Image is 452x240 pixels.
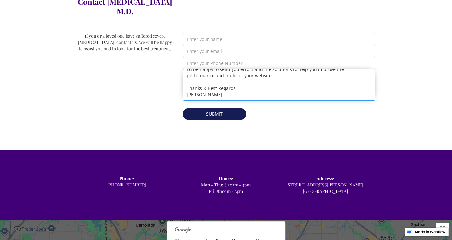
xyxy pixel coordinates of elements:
[77,175,176,188] div: [PHONE_NUMBER]
[119,175,134,181] strong: Phone: ‍
[183,108,246,120] input: Submit
[317,175,334,181] strong: Address: ‍
[77,33,173,52] div: If you or a loved one have suffered severe [MEDICAL_DATA], contact us. We will be happy to assist...
[436,223,449,236] button: Toggle fullscreen view
[176,175,276,194] div: Mon - Thu: 8:30am - 5pm Fri: 8:30am - 3pm
[183,33,375,45] input: Enter your name
[183,45,375,57] input: Enter your email
[276,175,375,194] div: [STREET_ADDRESS][PERSON_NAME], [GEOGRAPHIC_DATA]
[219,175,233,181] strong: Hours: ‍
[183,33,375,120] form: Email Form
[415,230,446,233] img: Made in Webflow
[183,57,375,69] input: Enter your Phone Number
